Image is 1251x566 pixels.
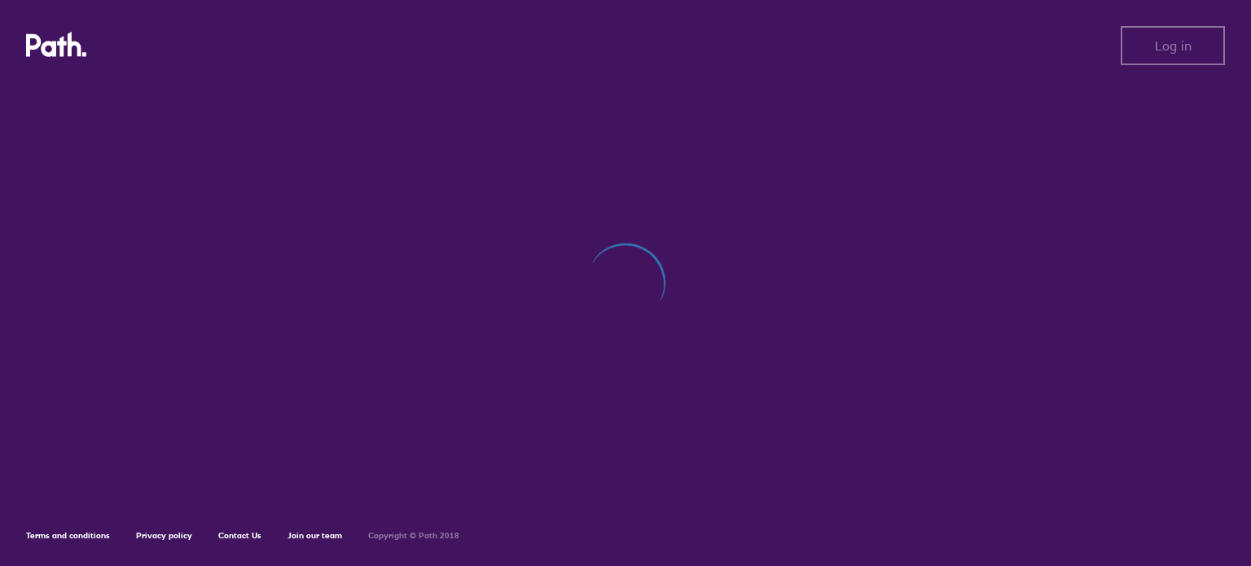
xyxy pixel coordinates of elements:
[26,530,110,541] a: Terms and conditions
[1155,38,1192,53] span: Log in
[368,531,459,541] h6: Copyright © Path 2018
[136,530,192,541] a: Privacy policy
[288,530,342,541] a: Join our team
[1121,26,1225,65] button: Log in
[218,530,261,541] a: Contact Us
